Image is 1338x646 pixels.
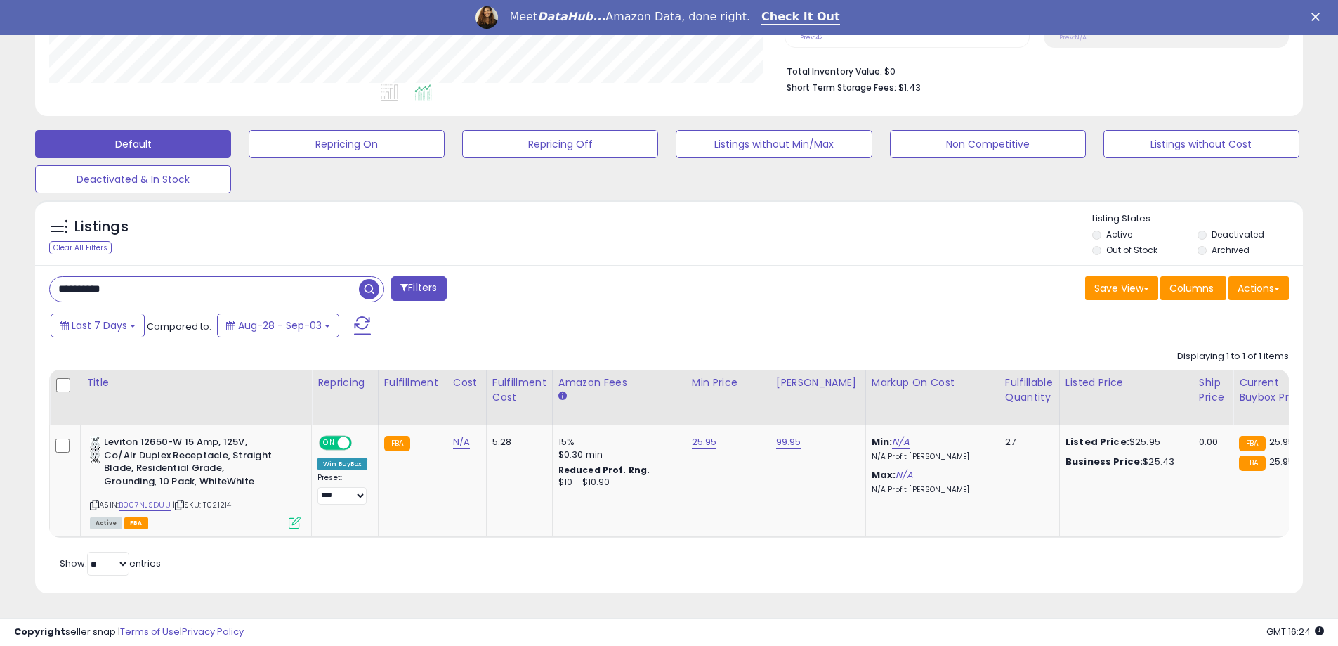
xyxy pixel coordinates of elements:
[391,276,446,301] button: Filters
[558,390,567,403] small: Amazon Fees.
[761,10,840,25] a: Check It Out
[182,625,244,638] a: Privacy Policy
[173,499,231,510] span: | SKU: T021214
[1269,435,1294,448] span: 25.95
[320,437,338,449] span: ON
[865,370,999,425] th: The percentage added to the cost of goods (COGS) that forms the calculator for Min & Max prices.
[1212,228,1264,240] label: Deactivated
[892,435,909,449] a: N/A
[1065,456,1182,468] div: $25.43
[509,10,750,24] div: Meet Amazon Data, done right.
[384,375,441,390] div: Fulfillment
[787,82,896,93] b: Short Term Storage Fees:
[475,6,498,29] img: Profile image for Georgie
[1065,375,1187,390] div: Listed Price
[692,375,764,390] div: Min Price
[1092,212,1303,226] p: Listing States:
[74,217,129,237] h5: Listings
[1239,436,1265,451] small: FBA
[890,130,1086,158] button: Non Competitive
[1065,436,1182,448] div: $25.95
[872,468,896,482] b: Max:
[90,517,122,529] span: All listings currently available for purchase on Amazon
[1239,375,1311,405] div: Current Buybox Price
[384,436,410,451] small: FBA
[86,375,306,390] div: Title
[1059,33,1087,41] small: Prev: N/A
[1169,281,1214,295] span: Columns
[1177,350,1289,363] div: Displaying 1 to 1 of 1 items
[558,436,675,448] div: 15%
[872,375,993,390] div: Markup on Cost
[217,314,339,337] button: Aug-28 - Sep-03
[692,435,717,449] a: 25.95
[1106,228,1132,240] label: Active
[1212,244,1250,256] label: Archived
[14,625,65,638] strong: Copyright
[124,517,148,529] span: FBA
[776,435,801,449] a: 99.95
[104,436,275,491] b: Leviton 12650-W 15 Amp, 125V, Co/Alr Duplex Receptacle, Straight Blade, Residential Grade, Ground...
[238,318,322,332] span: Aug-28 - Sep-03
[1065,435,1129,448] b: Listed Price:
[1005,436,1049,448] div: 27
[453,375,480,390] div: Cost
[558,448,675,461] div: $0.30 min
[1005,375,1054,405] div: Fulfillable Quantity
[872,452,988,462] p: N/A Profit [PERSON_NAME]
[898,81,921,94] span: $1.43
[492,375,546,405] div: Fulfillment Cost
[676,130,872,158] button: Listings without Min/Max
[317,458,367,470] div: Win BuyBox
[1103,130,1299,158] button: Listings without Cost
[249,130,445,158] button: Repricing On
[492,436,542,448] div: 5.28
[60,557,161,570] span: Show: entries
[776,375,860,390] div: [PERSON_NAME]
[51,314,145,337] button: Last 7 Days
[14,626,244,639] div: seller snap | |
[1228,276,1289,300] button: Actions
[147,320,211,333] span: Compared to:
[537,10,605,23] i: DataHub...
[90,436,301,527] div: ASIN:
[462,130,658,158] button: Repricing Off
[872,435,893,448] b: Min:
[558,477,675,489] div: $10 - $10.90
[1269,455,1294,468] span: 25.95
[1311,13,1325,21] div: Close
[49,241,112,254] div: Clear All Filters
[317,473,367,505] div: Preset:
[1199,436,1222,448] div: 0.00
[1199,375,1227,405] div: Ship Price
[1160,276,1226,300] button: Columns
[558,464,650,476] b: Reduced Prof. Rng.
[1266,625,1324,638] span: 2025-09-14 16:24 GMT
[119,499,171,511] a: B007NJSDUU
[453,435,470,449] a: N/A
[72,318,127,332] span: Last 7 Days
[1239,456,1265,471] small: FBA
[558,375,680,390] div: Amazon Fees
[1085,276,1158,300] button: Save View
[787,65,882,77] b: Total Inventory Value:
[872,485,988,495] p: N/A Profit [PERSON_NAME]
[317,375,372,390] div: Repricing
[896,468,912,482] a: N/A
[1106,244,1157,256] label: Out of Stock
[350,437,372,449] span: OFF
[120,625,180,638] a: Terms of Use
[90,436,100,464] img: 41E7PWUopCL._SL40_.jpg
[787,62,1278,79] li: $0
[35,165,231,193] button: Deactivated & In Stock
[800,33,823,41] small: Prev: 42
[35,130,231,158] button: Default
[1065,455,1143,468] b: Business Price:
